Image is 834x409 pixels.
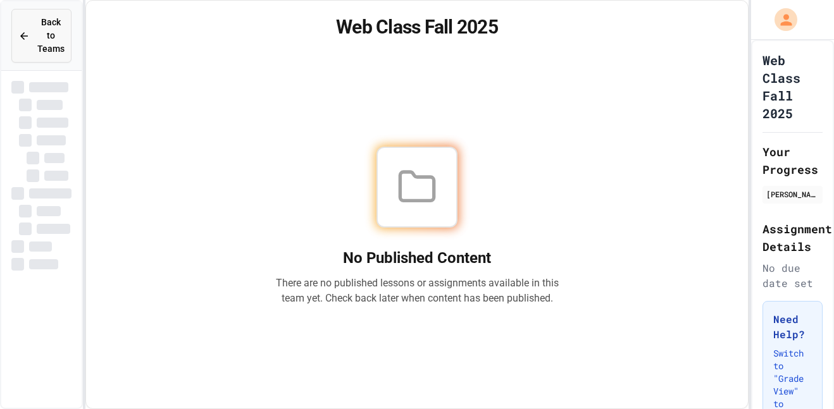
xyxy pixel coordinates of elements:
[762,51,823,122] h1: Web Class Fall 2025
[275,248,559,268] h2: No Published Content
[761,5,800,34] div: My Account
[101,16,733,39] h1: Web Class Fall 2025
[773,312,812,342] h3: Need Help?
[37,16,65,56] span: Back to Teams
[766,188,819,200] div: [PERSON_NAME]
[762,220,823,255] h2: Assignment Details
[275,276,559,306] p: There are no published lessons or assignments available in this team yet. Check back later when c...
[11,9,72,63] button: Back to Teams
[762,143,823,178] h2: Your Progress
[762,260,823,291] div: No due date set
